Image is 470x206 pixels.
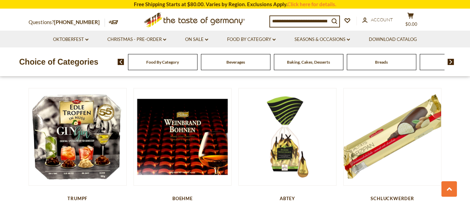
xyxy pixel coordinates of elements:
[287,59,330,65] a: Baking, Cakes, Desserts
[344,88,441,186] img: Schluckwerder Luebeck Chocolate-Covererd Marzipan Loaf, Large, 17.5oz.
[287,1,336,7] a: Click here for details.
[133,196,232,201] div: Boehme
[448,59,454,65] img: next arrow
[53,36,88,43] a: Oktoberfest
[400,12,421,30] button: $0.00
[343,196,441,201] div: Schluckwerder
[54,19,100,25] a: [PHONE_NUMBER]
[369,36,417,43] a: Download Catalog
[29,18,105,27] p: Questions?
[29,88,126,186] img: Trumpf "Edle Tropfen" Nut Pralines Filled with Gin Cocktails 3.5 oz
[107,36,166,43] a: Christmas - PRE-ORDER
[371,17,393,22] span: Account
[375,59,388,65] a: Breads
[185,36,208,43] a: On Sale
[295,36,350,43] a: Seasons & Occasions
[118,59,124,65] img: previous arrow
[227,36,276,43] a: Food By Category
[146,59,179,65] a: Food By Category
[239,88,336,186] img: Abtey "Royal des Lys" Williams Pear Brandy Pralines, in bag, 7 oz
[226,59,245,65] a: Beverages
[134,88,231,186] img: Boehme Brandy Beans Large Pack 14.1 oz
[238,196,337,201] div: Abtey
[29,196,127,201] div: Trumpf
[362,16,393,24] a: Account
[405,21,417,27] span: $0.00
